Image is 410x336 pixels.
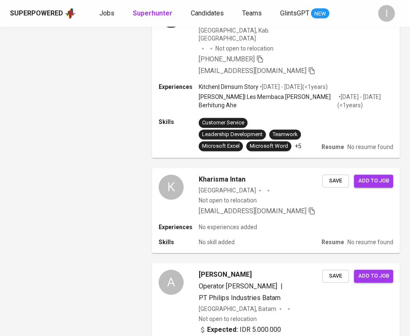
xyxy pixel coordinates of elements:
p: Experiences [159,83,199,91]
p: • [DATE] - [DATE] ( <1 years ) [337,93,393,110]
p: • [DATE] - [DATE] ( <1 years ) [258,83,328,91]
p: Kitchen | Dimsum Story [199,83,258,91]
p: Skills [159,118,199,126]
a: Jobs [99,8,116,19]
span: Save [326,272,345,281]
p: No experiences added [199,223,257,232]
a: Superhunter [133,8,174,19]
div: Customer Service [202,119,244,127]
button: Add to job [354,270,393,283]
span: PT Philips Industries Batam [199,294,281,302]
div: Teamwork [273,131,298,139]
a: Teams [242,8,263,19]
p: No skill added [199,238,235,247]
span: NEW [311,10,329,18]
button: Save [322,175,349,188]
div: Leadership Development [202,131,263,139]
p: Experiences [159,223,199,232]
b: Expected: [207,325,238,335]
span: [PHONE_NUMBER] [199,56,255,63]
span: Teams [242,9,262,17]
p: Not open to relocation [199,315,257,323]
div: I [378,5,395,22]
span: [EMAIL_ADDRESS][DOMAIN_NAME] [199,67,306,75]
div: Microsoft Word [250,143,288,151]
span: [PERSON_NAME] [199,270,252,280]
p: Skills [159,238,199,247]
span: | [281,282,283,292]
span: [EMAIL_ADDRESS][DOMAIN_NAME] [199,207,306,215]
p: No resume found [347,143,393,152]
div: [GEOGRAPHIC_DATA], Batam [199,305,276,313]
p: No resume found [347,238,393,247]
span: GlintsGPT [280,9,309,17]
a: KKharisma Intan[GEOGRAPHIC_DATA]Not open to relocation[EMAIL_ADDRESS][DOMAIN_NAME] SaveAdd to job... [152,168,400,253]
a: Superpoweredapp logo [10,7,76,20]
span: Kharisma Intan [199,175,245,185]
button: Save [322,270,349,283]
span: Save [326,177,345,186]
p: [PERSON_NAME] | Les Membaca [PERSON_NAME] Berhitung Ahe [199,93,337,110]
div: Microsoft Excel [202,143,240,151]
button: Add to job [354,175,393,188]
span: Add to job [358,272,389,281]
p: Not open to relocation [215,45,273,53]
div: [GEOGRAPHIC_DATA] [199,187,256,195]
span: Jobs [99,9,114,17]
span: Add to job [358,177,389,186]
div: [GEOGRAPHIC_DATA], Kab. [GEOGRAPHIC_DATA] [199,26,322,43]
div: Superpowered [10,9,63,18]
p: Resume [321,238,344,247]
div: IDR 5.000.000 [199,325,281,335]
b: Superhunter [133,9,172,17]
div: A [159,270,184,295]
span: Operator [PERSON_NAME] [199,283,277,291]
p: Resume [321,143,344,152]
div: K [159,175,184,200]
p: Not open to relocation [199,197,257,205]
a: GlintsGPT NEW [280,8,329,19]
p: +5 [295,142,301,151]
a: Candidates [191,8,225,19]
img: app logo [65,7,76,20]
span: Candidates [191,9,224,17]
